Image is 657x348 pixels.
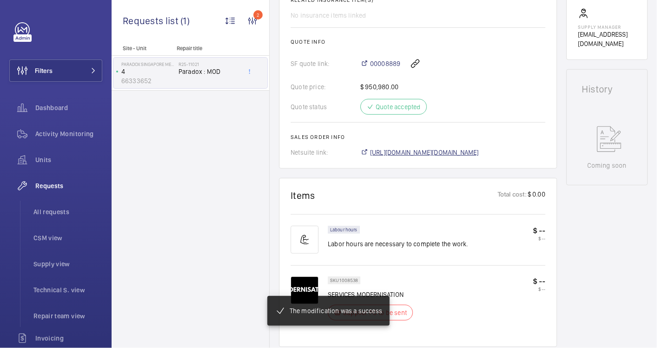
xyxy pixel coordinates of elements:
[527,190,545,201] p: $ 0.00
[121,61,175,67] p: Paradox Singapore Merchant Court at [PERSON_NAME]
[328,239,468,249] p: Labor hours are necessary to complete the work.
[33,233,102,243] span: CSM view
[291,39,545,45] h2: Quote info
[578,30,636,48] p: [EMAIL_ADDRESS][DOMAIN_NAME]
[33,259,102,269] span: Supply view
[121,76,175,85] p: 66333652
[360,148,479,157] a: [URL][DOMAIN_NAME][DOMAIN_NAME]
[291,190,315,201] h1: Items
[112,45,173,52] p: Site - Unit
[179,61,240,67] h2: R25-11021
[291,226,319,254] img: muscle-sm.svg
[9,59,102,82] button: Filters
[35,181,102,190] span: Requests
[360,59,400,68] a: 00008889
[582,85,632,94] h1: History
[35,155,102,164] span: Units
[35,66,53,75] span: Filters
[370,59,400,68] span: 00008889
[533,276,545,286] p: $ --
[587,161,626,170] p: Coming soon
[177,45,238,52] p: Repair title
[290,306,382,315] p: The modification was a success
[35,129,102,138] span: Activity Monitoring
[330,228,358,231] p: Labour hours
[123,15,180,26] span: Requests list
[578,24,636,30] p: Supply manager
[179,67,240,76] span: Paradox : MOD
[121,67,175,76] p: 4
[533,226,545,236] p: $ --
[291,134,545,140] h2: Sales order info
[33,207,102,217] span: All requests
[35,103,102,112] span: Dashboard
[370,148,479,157] span: [URL][DOMAIN_NAME][DOMAIN_NAME]
[33,285,102,295] span: Technical S. view
[498,190,527,201] p: Total cost:
[533,286,545,292] p: $ --
[33,311,102,321] span: Repair team view
[533,236,545,241] p: $ --
[35,334,102,343] span: Invoicing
